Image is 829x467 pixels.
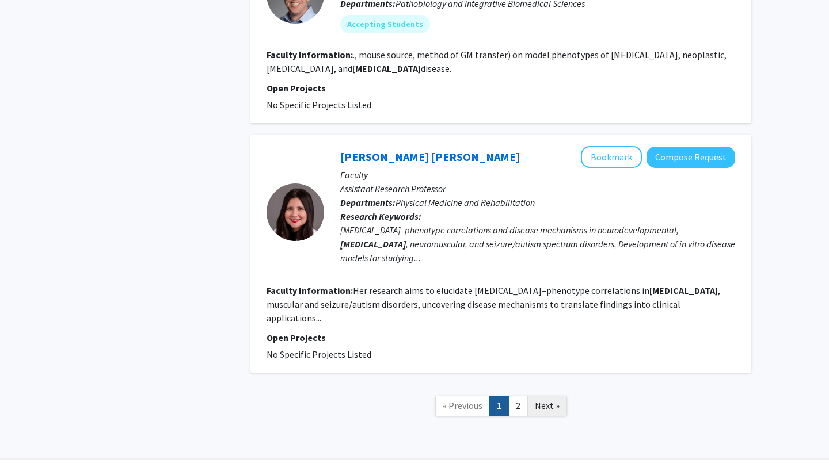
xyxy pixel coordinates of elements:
[267,331,735,344] p: Open Projects
[535,400,560,411] span: Next »
[647,147,735,168] button: Compose Request to J. Andrea Sierra-Delgado
[443,400,482,411] span: « Previous
[267,99,371,110] span: No Specific Projects Listed
[435,396,490,416] a: Previous Page
[267,81,735,95] p: Open Projects
[267,285,353,296] b: Faculty Information:
[352,63,421,74] b: [MEDICAL_DATA]
[527,396,567,416] a: Next
[508,396,528,416] a: 2
[340,197,396,208] b: Departments:
[267,49,353,60] b: Faculty Information:
[340,238,406,250] b: [MEDICAL_DATA]
[340,15,430,33] mat-chip: Accepting Students
[340,150,520,164] a: [PERSON_NAME] [PERSON_NAME]
[396,197,535,208] span: Physical Medicine and Rehabilitation
[9,415,49,458] iframe: Chat
[581,146,642,168] button: Add J. Andrea Sierra-Delgado to Bookmarks
[267,349,371,360] span: No Specific Projects Listed
[267,285,720,324] fg-read-more: Her research aims to elucidate [MEDICAL_DATA]–phenotype correlations in , muscular and seizure/au...
[250,384,751,431] nav: Page navigation
[649,285,718,296] b: [MEDICAL_DATA]
[340,210,421,222] b: Research Keywords:
[340,182,735,196] p: Assistant Research Professor
[340,168,735,182] p: Faculty
[340,223,735,265] div: [MEDICAL_DATA]–phenotype correlations and disease mechanisms in neurodevelopmental, , neuromuscul...
[489,396,509,416] a: 1
[267,49,727,74] fg-read-more: ., mouse source, method of GM transfer) on model phenotypes of [MEDICAL_DATA], neoplastic, [MEDIC...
